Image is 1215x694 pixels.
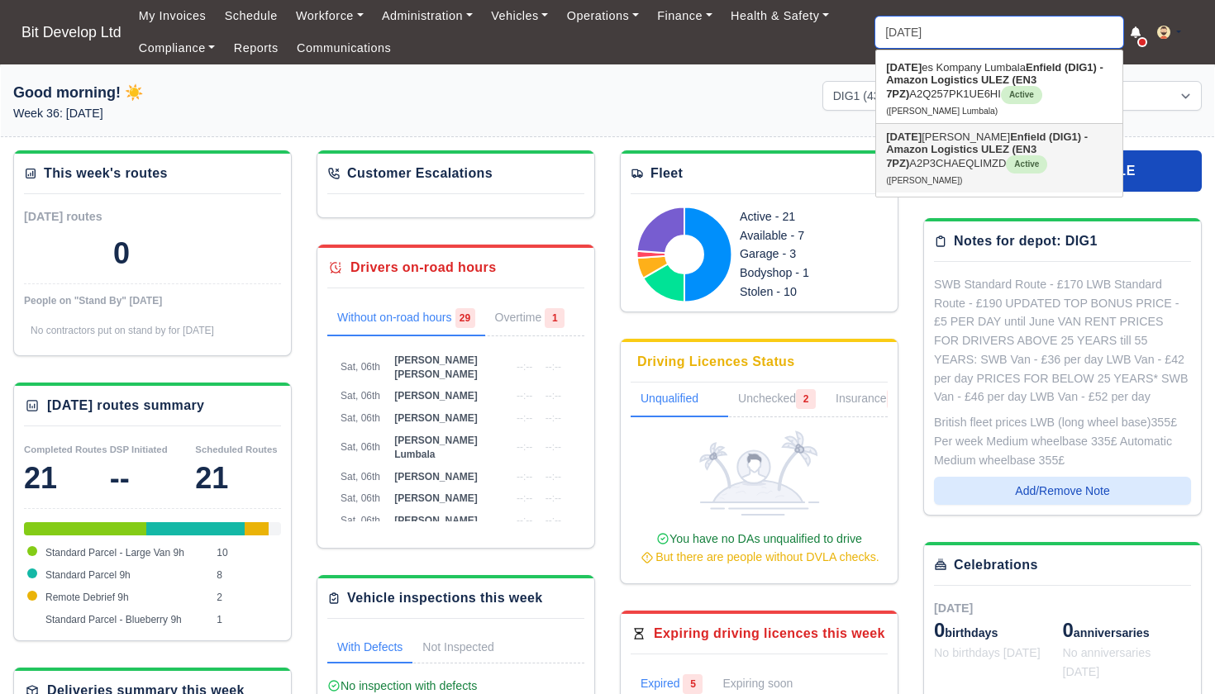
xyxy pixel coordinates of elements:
[225,32,288,64] a: Reports
[269,522,281,535] div: Standard Parcel - Blueberry 9h
[876,124,1122,193] a: [DATE][PERSON_NAME]Enfield (DIG1) - Amazon Logistics ULEZ (EN3 7PZ)A2P3CHAEQLIMZDActive ([PERSON_...
[637,530,881,568] div: You have no DAs unqualified to drive
[545,308,565,328] span: 1
[934,275,1191,406] div: SWB Standard Route - £170 LWB Standard Route - £190 UPDATED TOP BONUS PRICE - £5 PER DAY until Ju...
[637,548,881,567] div: But there are people without DVLA checks.
[650,164,683,183] div: Fleet
[394,354,478,380] span: [PERSON_NAME] [PERSON_NAME]
[45,547,184,559] span: Standard Parcel - Large Van 9h
[485,302,575,336] a: Overtime
[245,522,269,535] div: Remote Debrief 9h
[195,444,277,454] small: Scheduled Routes
[546,390,561,402] span: --:--
[44,164,168,183] div: This week's routes
[146,522,244,535] div: Standard Parcel 9h
[288,32,401,64] a: Communications
[934,601,973,615] span: [DATE]
[24,462,110,495] div: 21
[934,619,945,641] span: 0
[394,412,478,424] span: [PERSON_NAME]
[13,104,393,123] p: Week 36: [DATE]
[31,325,214,336] span: No contractors put on stand by for [DATE]
[1063,646,1151,678] span: No anniversaries [DATE]
[886,176,962,185] small: ([PERSON_NAME])
[654,624,885,644] div: Expiring driving licences this week
[517,390,532,402] span: --:--
[341,412,380,424] span: Sat, 06th
[24,294,281,307] div: People on "Stand By" [DATE]
[934,413,1191,469] div: British fleet prices LWB (long wheel base)355£ Per week Medium wheelbase 335£ Automatic Medium wh...
[683,674,703,694] span: 5
[394,471,478,482] span: [PERSON_NAME]
[517,492,532,504] span: --:--
[546,492,561,504] span: --:--
[394,515,478,526] span: [PERSON_NAME]
[886,131,922,143] strong: [DATE]
[47,396,204,416] div: [DATE] routes summary
[195,462,281,495] div: 21
[13,81,393,104] h1: Good morning! ☀️
[546,515,561,526] span: --:--
[350,258,496,278] div: Drivers on-road hours
[412,632,503,663] a: Not Inspected
[954,231,1098,251] div: Notes for depot: DIG1
[876,55,1122,123] a: [DATE]es Kompany LumbalaEnfield (DIG1) - Amazon Logistics ULEZ (EN3 7PZ)A2Q257PK1UE6HIActive ([PE...
[1006,155,1047,173] span: Active
[13,17,130,49] a: Bit Develop Ltd
[45,614,182,625] span: Standard Parcel - Blueberry 9h
[517,412,532,424] span: --:--
[546,412,561,424] span: --:--
[455,308,475,328] span: 29
[740,207,869,226] div: Active - 21
[341,492,380,504] span: Sat, 06th
[517,515,532,526] span: --:--
[637,352,795,372] div: Driving Licences Status
[886,61,922,74] strong: [DATE]
[130,32,225,64] a: Compliance
[517,441,532,453] span: --:--
[212,542,281,564] td: 10
[341,361,380,373] span: Sat, 06th
[740,283,869,302] div: Stolen - 10
[341,441,380,453] span: Sat, 06th
[826,383,916,417] a: Insurance
[327,302,485,336] a: Without on-road hours
[327,632,412,663] a: With Defects
[45,592,129,603] span: Remote Debrief 9h
[212,587,281,609] td: 2
[327,679,477,692] span: No inspection with defects
[1063,617,1192,644] div: anniversaries
[24,522,146,535] div: Standard Parcel - Large Van 9h
[347,588,543,608] div: Vehicle inspections this week
[517,471,532,482] span: --:--
[394,435,478,460] span: [PERSON_NAME] Lumbala
[113,237,130,270] div: 0
[212,564,281,587] td: 8
[886,131,1088,169] strong: Enfield (DIG1) - Amazon Logistics ULEZ (EN3 7PZ)
[347,164,493,183] div: Customer Escalations
[740,226,869,245] div: Available - 7
[24,207,153,226] div: [DATE] routes
[934,477,1191,505] button: Add/Remove Note
[13,16,130,49] span: Bit Develop Ltd
[1132,615,1215,694] iframe: Chat Widget
[546,471,561,482] span: --:--
[954,555,1038,575] div: Celebrations
[110,462,196,495] div: --
[796,389,816,409] span: 2
[740,245,869,264] div: Garage - 3
[728,383,826,417] a: Unchecked
[1001,86,1042,104] span: Active
[24,444,107,454] small: Completed Routes
[212,609,281,631] td: 1
[341,471,380,482] span: Sat, 06th
[546,361,561,373] span: --:--
[740,264,869,283] div: Bodyshop - 1
[934,646,1041,659] span: No birthdays [DATE]
[110,444,168,454] small: DSP Initiated
[886,61,1103,100] strong: Enfield (DIG1) - Amazon Logistics ULEZ (EN3 7PZ)
[887,389,907,409] span: 1
[517,361,532,373] span: --:--
[631,383,728,417] a: Unqualified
